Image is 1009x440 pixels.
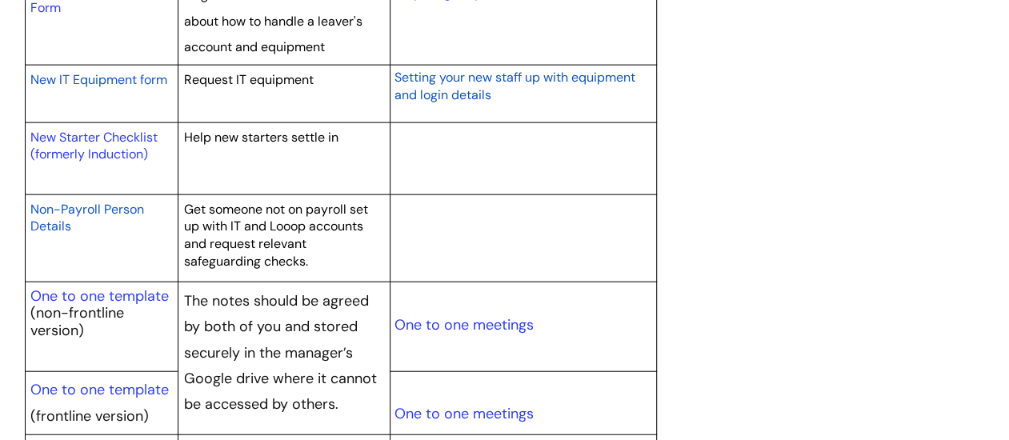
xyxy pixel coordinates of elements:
[394,404,533,423] a: One to one meetings
[25,371,178,434] td: (frontline version)
[30,129,158,163] a: New Starter Checklist (formerly Induction)
[184,71,314,88] span: Request IT equipment
[394,69,635,103] span: Setting your new staff up with equipment and login details
[30,286,169,306] a: One to one template
[30,305,173,339] p: (non-frontline version)
[184,201,368,270] span: Get someone not on payroll set up with IT and Looop accounts and request relevant safeguarding ch...
[30,380,169,399] a: One to one template
[30,201,144,235] span: Non-Payroll Person Details
[30,199,144,236] a: Non-Payroll Person Details
[394,67,635,104] a: Setting your new staff up with equipment and login details
[30,70,167,89] a: New IT Equipment form
[184,129,338,146] span: Help new starters settle in
[30,71,167,88] span: New IT Equipment form
[394,315,533,334] a: One to one meetings
[178,282,390,435] td: The notes should be agreed by both of you and stored securely in the manager’s Google drive where...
